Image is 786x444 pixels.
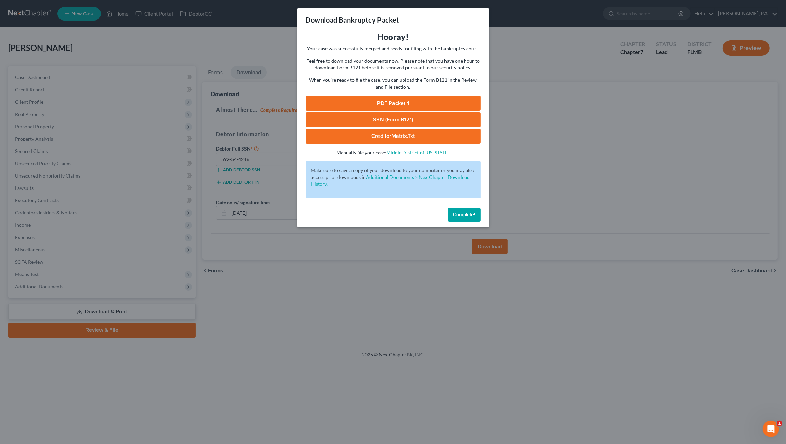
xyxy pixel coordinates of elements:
[763,421,779,437] iframe: Intercom live chat
[311,167,475,187] p: Make sure to save a copy of your download to your computer or you may also access prior downloads in
[306,31,481,42] h3: Hooray!
[306,15,399,25] h3: Download Bankruptcy Packet
[306,112,481,127] a: SSN (Form B121)
[306,149,481,156] p: Manually file your case:
[306,96,481,111] a: PDF Packet 1
[306,77,481,90] p: When you're ready to file the case, you can upload the Form B121 in the Review and File section.
[448,208,481,222] button: Complete!
[306,129,481,144] a: CreditorMatrix.txt
[311,174,470,187] a: Additional Documents > NextChapter Download History.
[777,421,782,426] span: 1
[306,45,481,52] p: Your case was successfully merged and ready for filing with the bankruptcy court.
[387,149,450,155] a: Middle District of [US_STATE]
[306,57,481,71] p: Feel free to download your documents now. Please note that you have one hour to download Form B12...
[453,212,475,218] span: Complete!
